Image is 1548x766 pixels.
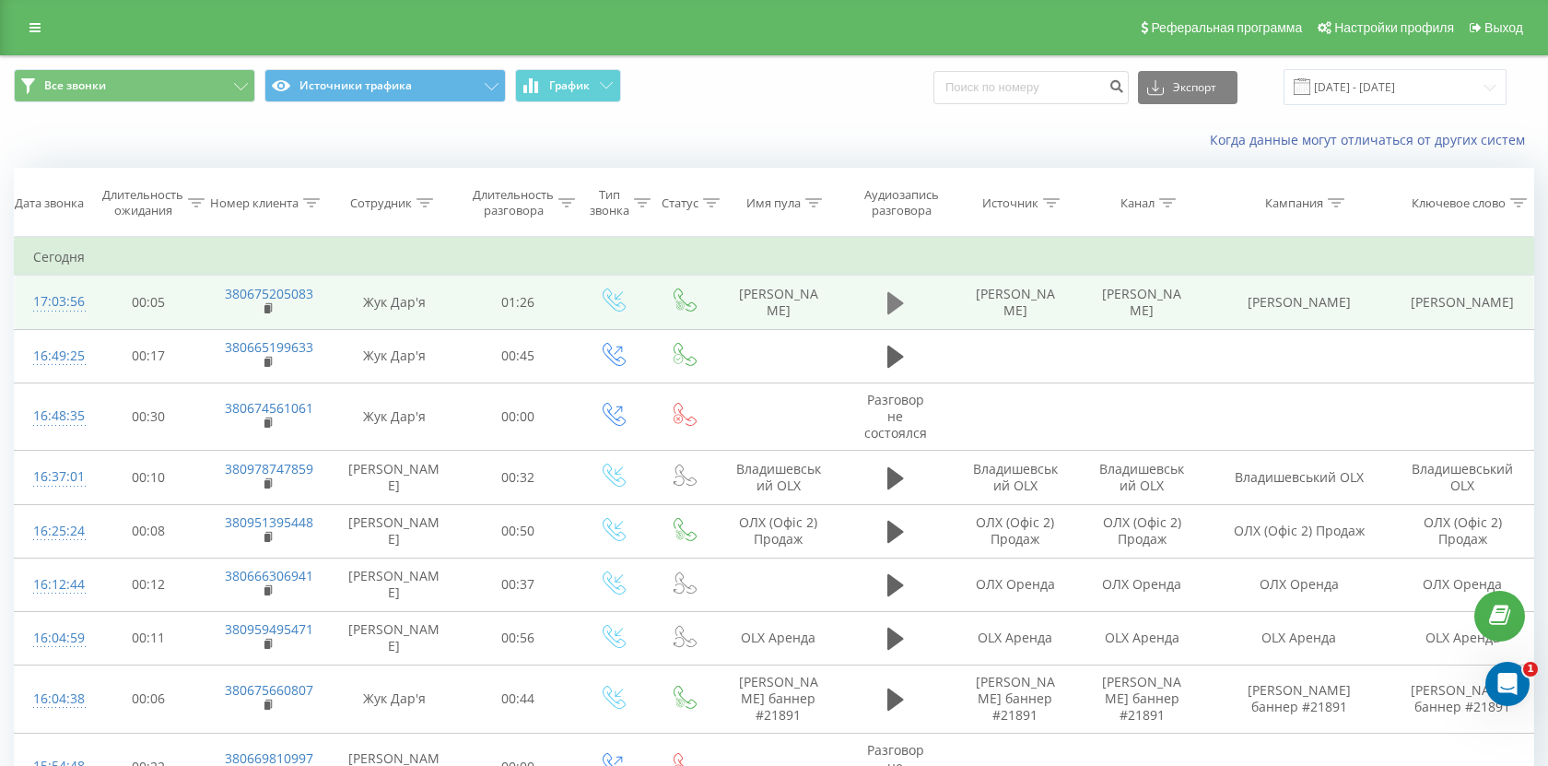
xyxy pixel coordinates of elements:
td: ОЛХ Оренда [1078,558,1204,611]
td: ОЛХ (Офіс 2) Продаж [1392,504,1533,558]
a: 380959495471 [225,620,313,638]
td: 00:44 [460,666,577,734]
td: [PERSON_NAME] [328,558,459,611]
td: Сегодня [15,239,1534,276]
div: Номер клиента [210,195,299,211]
span: Настройки профиля [1334,20,1454,35]
td: Владишевський OLX [1078,451,1204,504]
div: Тип звонка [590,187,629,218]
td: ОЛХ (Офіс 2) Продаж [1078,504,1204,558]
span: Все звонки [44,78,106,93]
div: 16:04:59 [33,620,71,656]
td: [PERSON_NAME] [952,276,1078,329]
span: Разговор не состоялся [864,391,927,442]
div: 16:48:35 [33,398,71,434]
td: [PERSON_NAME] баннер #21891 [952,666,1078,734]
td: 00:11 [89,611,206,665]
div: Канал [1120,195,1155,211]
td: 00:30 [89,383,206,451]
td: [PERSON_NAME] [328,504,459,558]
span: Выход [1484,20,1523,35]
a: 380675205083 [225,285,313,302]
button: Экспорт [1138,71,1237,104]
div: 16:12:44 [33,567,71,603]
span: График [549,79,590,92]
td: OLX Аренда [718,611,839,665]
td: Жук Дар'я [328,329,459,383]
td: [PERSON_NAME] баннер #21891 [1205,666,1393,734]
td: 00:56 [460,611,577,665]
div: 17:03:56 [33,284,71,320]
span: 1 [1523,662,1538,677]
td: 00:06 [89,666,206,734]
td: 00:10 [89,451,206,504]
iframe: Intercom live chat [1485,662,1530,706]
td: [PERSON_NAME] баннер #21891 [718,666,839,734]
td: Жук Дар'я [328,276,459,329]
div: Имя пула [746,195,801,211]
td: [PERSON_NAME] [718,276,839,329]
td: OLX Аренда [1392,611,1533,665]
td: [PERSON_NAME] [1205,276,1393,329]
td: 01:26 [460,276,577,329]
div: Сотрудник [350,195,412,211]
td: Жук Дар'я [328,666,459,734]
td: 00:45 [460,329,577,383]
td: [PERSON_NAME] баннер #21891 [1392,666,1533,734]
td: 00:37 [460,558,577,611]
a: 380665199633 [225,338,313,356]
td: ОЛХ Оренда [952,558,1078,611]
button: Источники трафика [264,69,506,102]
td: 00:05 [89,276,206,329]
td: Владишевський OLX [718,451,839,504]
td: ОЛХ (Офіс 2) Продаж [1205,504,1393,558]
div: Статус [662,195,698,211]
td: 00:12 [89,558,206,611]
button: График [515,69,621,102]
td: 00:32 [460,451,577,504]
td: OLX Аренда [1205,611,1393,665]
td: 00:50 [460,504,577,558]
a: 380675660807 [225,681,313,699]
td: ОЛХ Оренда [1205,558,1393,611]
td: 00:08 [89,504,206,558]
div: Ключевое слово [1412,195,1506,211]
td: [PERSON_NAME] баннер #21891 [1078,666,1204,734]
td: 00:17 [89,329,206,383]
input: Поиск по номеру [933,71,1129,104]
a: 380674561061 [225,399,313,417]
div: Длительность ожидания [102,187,183,218]
a: 380978747859 [225,460,313,477]
td: [PERSON_NAME] [1392,276,1533,329]
button: Все звонки [14,69,255,102]
td: ОЛХ Оренда [1392,558,1533,611]
td: [PERSON_NAME] [328,451,459,504]
div: Источник [982,195,1038,211]
div: Дата звонка [15,195,84,211]
td: 00:00 [460,383,577,451]
td: ОЛХ (Офіс 2) Продаж [718,504,839,558]
div: 16:04:38 [33,681,71,717]
td: Владишевський OLX [1392,451,1533,504]
a: Когда данные могут отличаться от других систем [1210,131,1534,148]
td: [PERSON_NAME] [1078,276,1204,329]
a: 380666306941 [225,567,313,584]
td: OLX Аренда [952,611,1078,665]
td: OLX Аренда [1078,611,1204,665]
div: Длительность разговора [473,187,554,218]
td: Владишевський OLX [952,451,1078,504]
a: 380951395448 [225,513,313,531]
td: ОЛХ (Офіс 2) Продаж [952,504,1078,558]
td: Владишевський OLX [1205,451,1393,504]
td: Жук Дар'я [328,383,459,451]
td: [PERSON_NAME] [328,611,459,665]
div: 16:49:25 [33,338,71,374]
div: 16:37:01 [33,459,71,495]
span: Реферальная программа [1151,20,1302,35]
div: Аудиозапись разговора [856,187,947,218]
div: Кампания [1265,195,1323,211]
div: 16:25:24 [33,513,71,549]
